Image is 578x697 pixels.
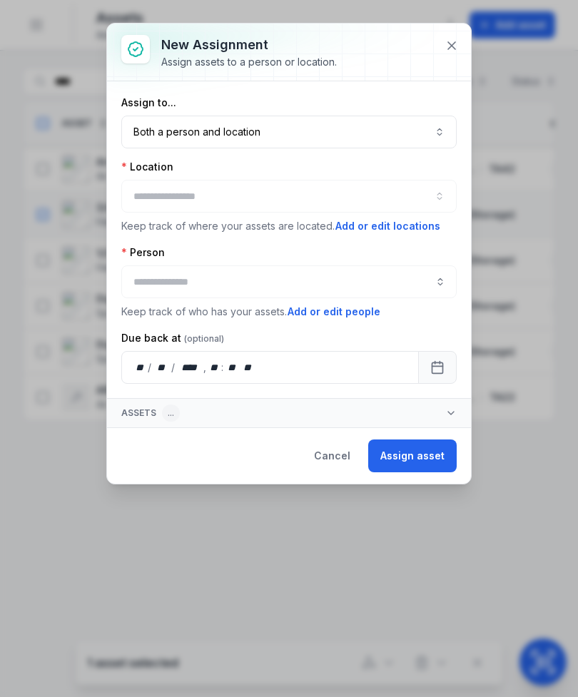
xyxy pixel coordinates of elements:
div: Assign assets to a person or location. [161,55,337,69]
h3: New assignment [161,35,337,55]
div: am/pm, [240,360,256,375]
div: : [221,360,225,375]
div: , [203,360,208,375]
button: Calendar [418,351,457,384]
div: month, [153,360,172,375]
button: Assets... [107,399,471,427]
label: Location [121,160,173,174]
label: Due back at [121,331,224,345]
div: day, [133,360,148,375]
div: year, [176,360,203,375]
div: hour, [208,360,222,375]
div: ... [162,405,180,422]
button: Add or edit people [287,304,381,320]
button: Assign asset [368,439,457,472]
button: Add or edit locations [335,218,441,234]
div: minute, [225,360,239,375]
div: / [148,360,153,375]
label: Assign to... [121,96,176,110]
label: Person [121,245,165,260]
span: Assets [121,405,180,422]
p: Keep track of where your assets are located. [121,218,457,234]
button: Cancel [302,439,362,472]
p: Keep track of who has your assets. [121,304,457,320]
button: Both a person and location [121,116,457,148]
div: / [171,360,176,375]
